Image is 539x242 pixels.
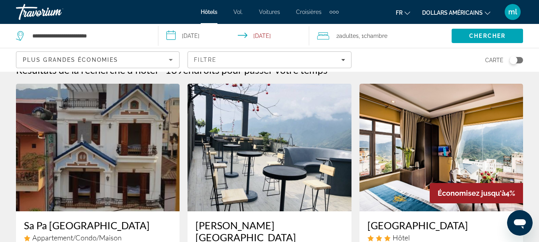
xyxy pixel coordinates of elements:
div: 1 star Apartment [24,233,172,242]
button: Travelers: 2 adults, 0 children [309,24,452,48]
span: , 1 [359,30,387,41]
button: Menu utilisateur [502,4,523,20]
font: fr [396,10,403,16]
span: Appartement/Condo/Maison [32,233,122,242]
a: Travorium [16,2,96,22]
button: Search [452,29,523,43]
font: ml [508,8,517,16]
font: dollars américains [422,10,483,16]
img: Phuong Nam Mountain View Hotel [188,84,351,211]
a: Sa Pa [GEOGRAPHIC_DATA] [24,219,172,231]
span: 2 [336,30,359,41]
button: Éléments de navigation supplémentaires [330,6,339,18]
button: Toggle map [503,57,523,64]
span: Économisez jusqu'à [438,189,505,197]
img: Sapa Mimosa Hotel [359,84,523,211]
img: Sa Pa New Villa [16,84,180,211]
input: Search hotel destination [32,30,146,42]
span: Carte [485,55,503,66]
button: Changer de langue [396,7,410,18]
button: Select check in and out date [158,24,309,48]
iframe: Bouton de lancement de la fenêtre de messagerie [507,210,533,236]
div: 3 star Hotel [367,233,515,242]
span: Chambre [364,33,387,39]
span: Hôtel [393,233,410,242]
span: Filtre [194,57,217,63]
a: Vol. [233,9,243,15]
span: Chercher [469,33,505,39]
a: Croisières [296,9,322,15]
a: Hôtels [201,9,217,15]
button: Changer de devise [422,7,490,18]
a: [GEOGRAPHIC_DATA] [367,219,515,231]
span: Plus grandes économies [23,57,118,63]
button: Filters [188,51,351,68]
a: Voitures [259,9,280,15]
mat-select: Sort by [23,55,173,65]
span: Adultes [339,33,359,39]
div: 4% [430,183,523,203]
